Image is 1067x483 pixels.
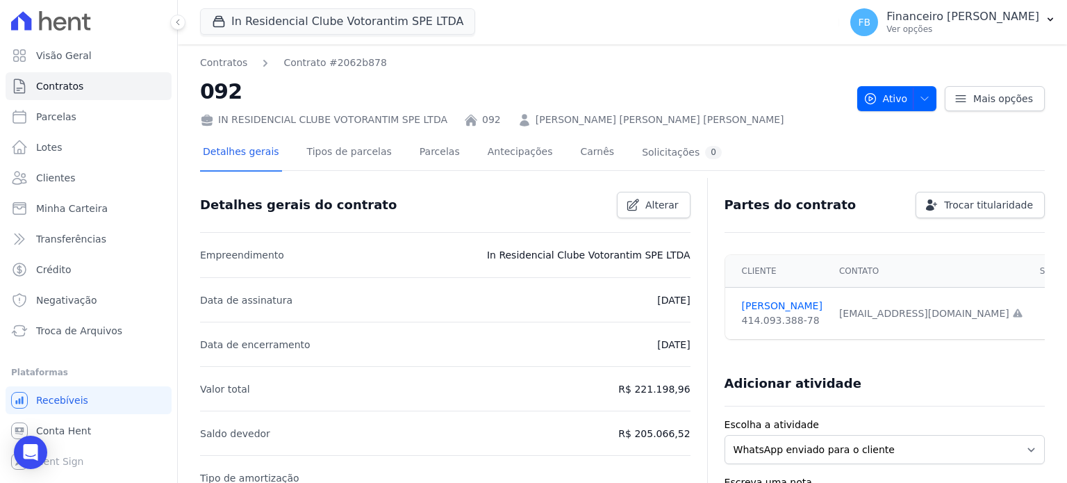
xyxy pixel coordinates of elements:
p: Financeiro [PERSON_NAME] [886,10,1039,24]
span: Clientes [36,171,75,185]
span: Mais opções [973,92,1033,106]
a: Solicitações0 [639,135,725,172]
a: Trocar titularidade [916,192,1045,218]
span: Minha Carteira [36,202,108,215]
a: Contratos [6,72,172,100]
a: [PERSON_NAME] [PERSON_NAME] [PERSON_NAME] [536,113,784,127]
div: [EMAIL_ADDRESS][DOMAIN_NAME] [839,306,1023,321]
a: 092 [482,113,501,127]
span: FB [858,17,870,27]
a: Parcelas [417,135,463,172]
th: Contato [831,255,1032,288]
p: Empreendimento [200,247,284,263]
p: R$ 205.066,52 [618,425,690,442]
span: Visão Geral [36,49,92,63]
div: IN RESIDENCIAL CLUBE VOTORANTIM SPE LTDA [200,113,447,127]
a: Carnês [577,135,617,172]
span: Conta Hent [36,424,91,438]
div: Open Intercom Messenger [14,436,47,469]
th: Cliente [725,255,831,288]
h3: Partes do contrato [725,197,857,213]
a: Clientes [6,164,172,192]
a: Alterar [617,192,690,218]
a: Visão Geral [6,42,172,69]
a: Tipos de parcelas [304,135,395,172]
a: Transferências [6,225,172,253]
a: Crédito [6,256,172,284]
p: Data de encerramento [200,336,311,353]
p: Saldo devedor [200,425,270,442]
span: Negativação [36,293,97,307]
p: [DATE] [657,336,690,353]
p: R$ 221.198,96 [618,381,690,398]
div: Solicitações [642,146,722,159]
span: Crédito [36,263,72,277]
h3: Adicionar atividade [725,375,861,392]
div: Plataformas [11,364,166,381]
a: Contratos [200,56,247,70]
h3: Detalhes gerais do contrato [200,197,397,213]
button: Ativo [857,86,937,111]
nav: Breadcrumb [200,56,846,70]
a: Antecipações [485,135,556,172]
span: Parcelas [36,110,76,124]
div: 414.093.388-78 [742,313,822,328]
p: Data de assinatura [200,292,292,309]
a: [PERSON_NAME] [742,299,822,313]
p: [DATE] [657,292,690,309]
a: Mais opções [945,86,1045,111]
span: Alterar [645,198,679,212]
label: Escolha a atividade [725,418,1045,432]
a: Conta Hent [6,417,172,445]
nav: Breadcrumb [200,56,387,70]
h2: 092 [200,76,846,107]
p: In Residencial Clube Votorantim SPE LTDA [487,247,690,263]
p: Valor total [200,381,250,398]
a: Negativação [6,286,172,314]
span: Contratos [36,79,83,93]
button: In Residencial Clube Votorantim SPE LTDA [200,8,475,35]
span: Recebíveis [36,393,88,407]
a: Recebíveis [6,386,172,414]
a: Parcelas [6,103,172,131]
p: Ver opções [886,24,1039,35]
button: FB Financeiro [PERSON_NAME] Ver opções [839,3,1067,42]
span: Troca de Arquivos [36,324,122,338]
span: Ativo [863,86,908,111]
a: Contrato #2062b878 [283,56,387,70]
span: Trocar titularidade [944,198,1033,212]
span: Lotes [36,140,63,154]
a: Lotes [6,133,172,161]
a: Troca de Arquivos [6,317,172,345]
div: 0 [705,146,722,159]
a: Detalhes gerais [200,135,282,172]
a: Minha Carteira [6,195,172,222]
span: Transferências [36,232,106,246]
